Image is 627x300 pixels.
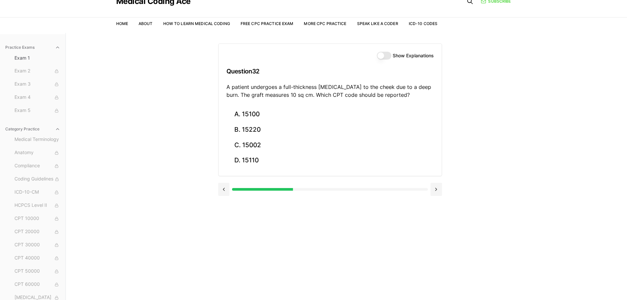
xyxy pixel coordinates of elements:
button: Medical Terminology [12,134,63,145]
a: About [139,21,153,26]
button: B. 15220 [226,122,434,138]
button: Exam 5 [12,105,63,116]
a: How to Learn Medical Coding [163,21,230,26]
button: CPT 10000 [12,213,63,224]
span: Exam 5 [14,107,60,114]
button: CPT 60000 [12,279,63,290]
span: CPT 60000 [14,281,60,288]
button: Exam 3 [12,79,63,90]
span: HCPCS Level II [14,202,60,209]
button: Exam 4 [12,92,63,103]
span: Exam 3 [14,81,60,88]
button: HCPCS Level II [12,200,63,211]
a: Speak Like a Coder [357,21,398,26]
button: Exam 1 [12,53,63,63]
button: Practice Exams [3,42,63,53]
span: Anatomy [14,149,60,156]
button: A. 15100 [226,107,434,122]
span: Compliance [14,162,60,170]
span: Exam 2 [14,68,60,75]
button: ICD-10-CM [12,187,63,198]
button: CPT 50000 [12,266,63,277]
span: Medical Terminology [14,136,60,143]
a: More CPC Practice [304,21,346,26]
button: CPT 20000 [12,227,63,237]
button: Compliance [12,161,63,171]
a: Home [116,21,128,26]
span: CPT 50000 [14,268,60,275]
span: CPT 30000 [14,241,60,249]
span: ICD-10-CM [14,189,60,196]
label: Show Explanations [393,53,434,58]
span: CPT 40000 [14,255,60,262]
a: ICD-10 Codes [409,21,437,26]
a: Free CPC Practice Exam [241,21,294,26]
button: CPT 40000 [12,253,63,263]
button: C. 15002 [226,137,434,153]
button: Anatomy [12,148,63,158]
button: CPT 30000 [12,240,63,250]
span: CPT 20000 [14,228,60,235]
button: Coding Guidelines [12,174,63,184]
button: D. 15110 [226,153,434,168]
button: Category Practice [3,124,63,134]
button: Exam 2 [12,66,63,76]
p: A patient undergoes a full-thickness [MEDICAL_DATA] to the cheek due to a deep burn. The graft me... [226,83,434,99]
span: Exam 1 [14,55,60,61]
span: Coding Guidelines [14,176,60,183]
span: Exam 4 [14,94,60,101]
span: CPT 10000 [14,215,60,222]
h3: Question 32 [226,62,434,81]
